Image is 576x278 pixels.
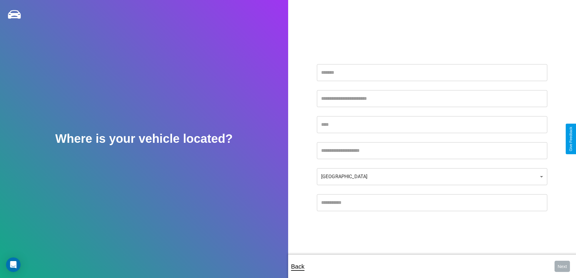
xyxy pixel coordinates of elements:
[6,257,21,272] div: Open Intercom Messenger
[569,127,573,151] div: Give Feedback
[317,168,547,185] div: [GEOGRAPHIC_DATA]
[55,132,233,146] h2: Where is your vehicle located?
[291,261,304,272] p: Back
[555,261,570,272] button: Next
